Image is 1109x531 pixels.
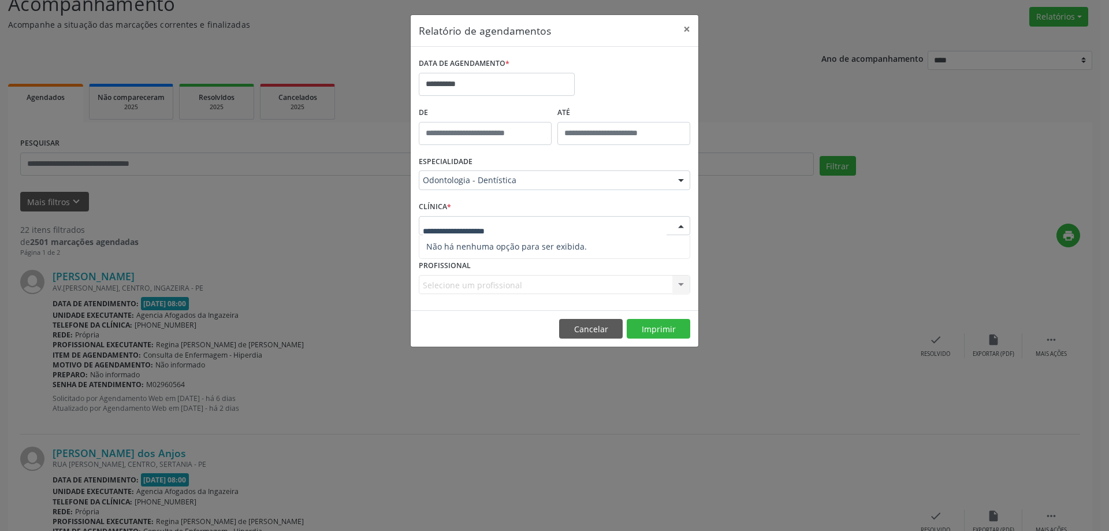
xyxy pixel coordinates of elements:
button: Imprimir [627,319,690,339]
label: ATÉ [557,104,690,122]
label: PROFISSIONAL [419,257,471,275]
label: De [419,104,552,122]
label: DATA DE AGENDAMENTO [419,55,509,73]
label: CLÍNICA [419,198,451,216]
span: Não há nenhuma opção para ser exibida. [419,235,690,258]
button: Cancelar [559,319,623,339]
h5: Relatório de agendamentos [419,23,551,38]
label: ESPECIALIDADE [419,153,472,171]
button: Close [675,15,698,43]
span: Odontologia - Dentística [423,174,667,186]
